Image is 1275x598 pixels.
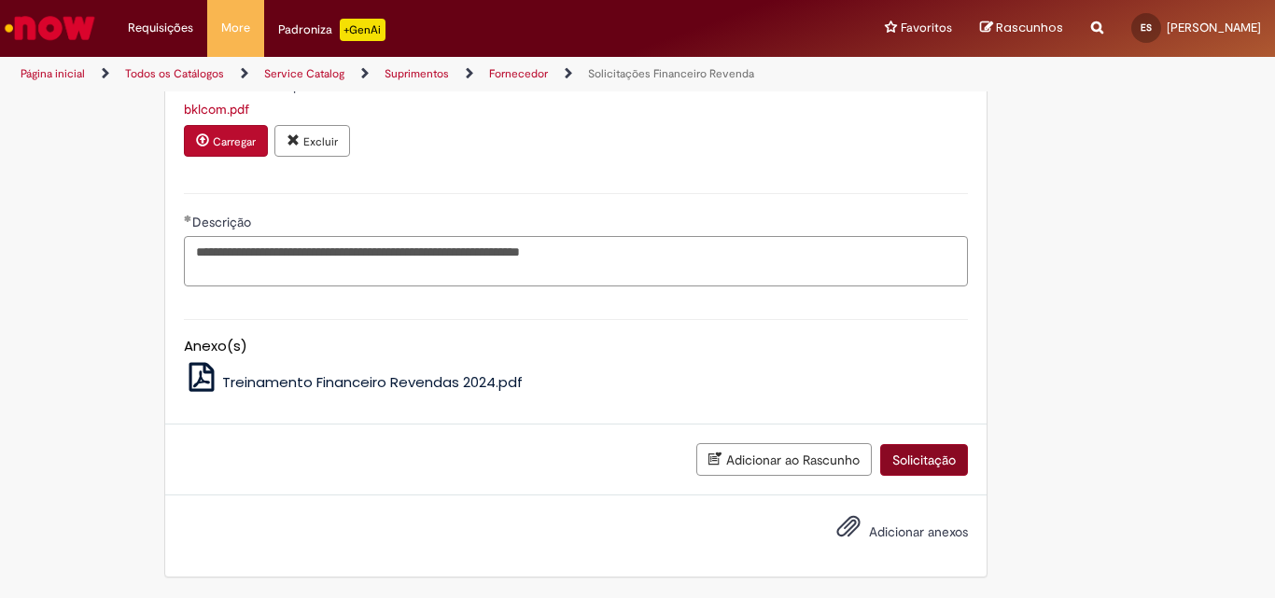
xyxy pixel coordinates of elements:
[996,19,1063,36] span: Rascunhos
[184,372,524,392] a: Treinamento Financeiro Revendas 2024.pdf
[1167,20,1261,35] span: [PERSON_NAME]
[385,66,449,81] a: Suprimentos
[869,523,968,540] span: Adicionar anexos
[221,19,250,37] span: More
[184,101,249,118] a: Download de bklcom.pdf
[880,444,968,476] button: Solicitação
[222,372,523,392] span: Treinamento Financeiro Revendas 2024.pdf
[125,66,224,81] a: Todos os Catálogos
[340,19,385,41] p: +GenAi
[14,57,836,91] ul: Trilhas de página
[2,9,98,47] img: ServiceNow
[489,66,548,81] a: Fornecedor
[184,236,968,286] textarea: Descrição
[128,19,193,37] span: Requisições
[696,443,872,476] button: Adicionar ao Rascunho
[274,125,350,157] button: Excluir anexo bklcom.pdf
[184,339,968,355] h5: Anexo(s)
[980,20,1063,37] a: Rascunhos
[21,66,85,81] a: Página inicial
[264,66,344,81] a: Service Catalog
[901,19,952,37] span: Favoritos
[1141,21,1152,34] span: ES
[278,19,385,41] div: Padroniza
[832,509,865,552] button: Adicionar anexos
[192,214,255,230] span: Descrição
[184,125,268,157] button: Carregar anexo de Anexar PDF Comprovante bancário Required
[213,134,256,149] small: Carregar
[303,134,338,149] small: Excluir
[588,66,754,81] a: Solicitações Financeiro Revenda
[184,215,192,222] span: Obrigatório Preenchido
